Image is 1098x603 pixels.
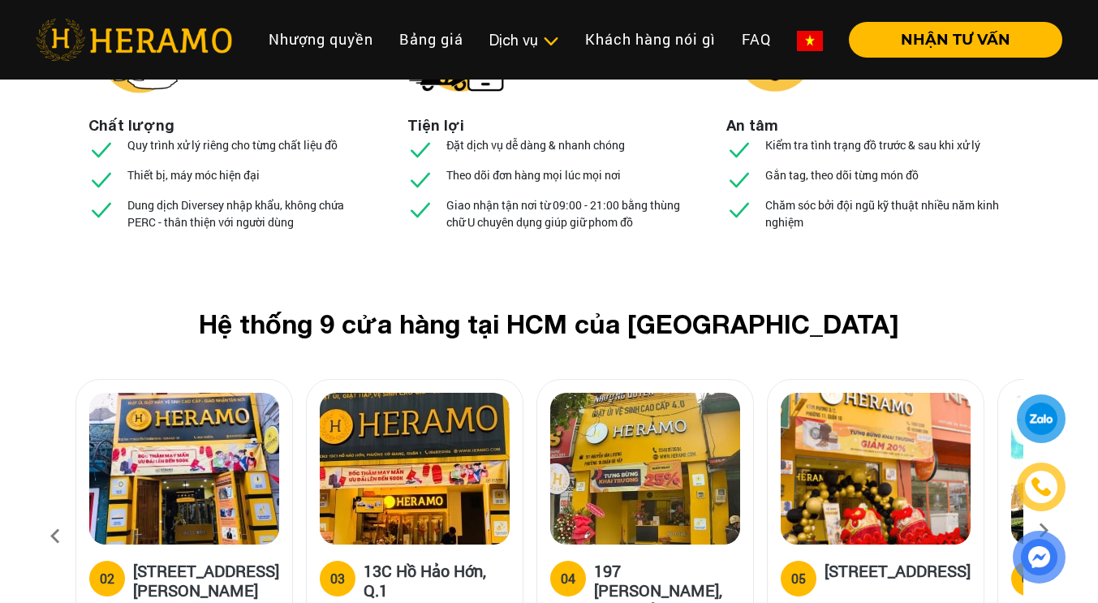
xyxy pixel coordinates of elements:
[88,196,114,222] img: checked.svg
[765,136,980,153] p: Kiểm tra tình trạng đồ trước & sau khi xử lý
[726,114,778,136] li: An tâm
[836,32,1062,47] a: NHẬN TƯ VẤN
[89,393,279,545] img: heramo-18a-71-nguyen-thi-minh-khai-quan-1
[1019,465,1063,509] a: phone-icon
[133,561,279,600] h5: [STREET_ADDRESS][PERSON_NAME]
[446,136,625,153] p: Đặt dịch vụ dễ dàng & nhanh chóng
[100,569,114,588] div: 02
[791,569,806,588] div: 05
[101,308,997,339] h2: Hệ thống 9 cửa hàng tại HCM của [GEOGRAPHIC_DATA]
[561,569,575,588] div: 04
[825,561,971,593] h5: [STREET_ADDRESS]
[127,166,260,183] p: Thiết bị, máy móc hiện đại
[726,136,752,162] img: checked.svg
[446,166,621,183] p: Theo dõi đơn hàng mọi lúc mọi nơi
[726,166,752,192] img: checked.svg
[489,29,559,51] div: Dịch vụ
[542,33,559,50] img: subToggleIcon
[320,393,510,545] img: heramo-13c-ho-hao-hon-quan-1
[550,393,740,545] img: heramo-197-nguyen-van-luong
[407,114,464,136] li: Tiện lợi
[256,22,386,57] a: Nhượng quyền
[446,196,691,230] p: Giao nhận tận nơi từ 09:00 - 21:00 bằng thùng chữ U chuyên dụng giúp giữ phom đồ
[88,114,174,136] li: Chất lượng
[1032,478,1050,496] img: phone-icon
[88,136,114,162] img: checked.svg
[407,136,433,162] img: checked.svg
[572,22,729,57] a: Khách hàng nói gì
[364,561,510,600] h5: 13C Hồ Hảo Hớn, Q.1
[127,136,338,153] p: Quy trình xử lý riêng cho từng chất liệu đồ
[849,22,1062,58] button: NHẬN TƯ VẤN
[729,22,784,57] a: FAQ
[330,569,345,588] div: 03
[726,196,752,222] img: checked.svg
[386,22,476,57] a: Bảng giá
[127,196,372,230] p: Dung dịch Diversey nhập khẩu, không chứa PERC - thân thiện với người dùng
[797,31,823,51] img: vn-flag.png
[88,166,114,192] img: checked.svg
[765,166,919,183] p: Gắn tag, theo dõi từng món đồ
[36,19,232,61] img: heramo-logo.png
[781,393,971,545] img: heramo-179b-duong-3-thang-2-phuong-11-quan-10
[407,166,433,192] img: checked.svg
[407,196,433,222] img: checked.svg
[765,196,1010,230] p: Chăm sóc bởi đội ngũ kỹ thuật nhiều năm kinh nghiệm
